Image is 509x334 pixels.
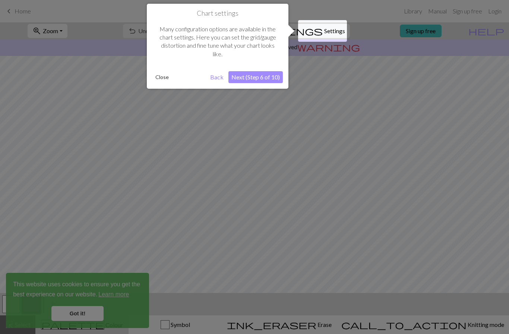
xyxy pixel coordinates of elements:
[152,18,283,66] div: Many configuration options are available in the chart settings. Here you can set the grid/gauge d...
[207,71,227,83] button: Back
[152,9,283,18] h1: Chart settings
[152,72,172,83] button: Close
[147,4,288,89] div: Chart settings
[228,71,283,83] button: Next (Step 6 of 10)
